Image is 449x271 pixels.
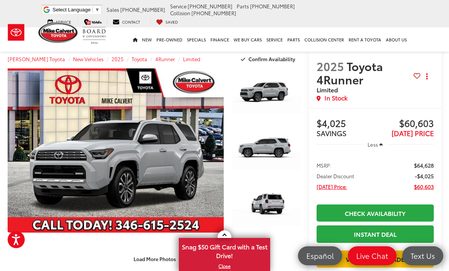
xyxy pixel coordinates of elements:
[128,252,181,265] button: Load More Photos
[317,128,347,138] span: SAVINGS
[346,27,384,52] a: Rent a Toyota
[426,73,428,79] span: dropdown dots
[38,22,79,43] img: Mike Calvert Toyota
[237,52,302,66] button: Confirm Availability
[317,162,331,169] span: MSRP:
[368,141,378,148] span: Less
[150,18,184,25] a: My Saved Vehicles
[392,128,434,138] span: [DATE] PRICE
[298,246,342,265] a: Español
[402,246,443,265] a: Text Us
[415,172,434,180] span: -$4,025
[92,19,100,25] span: Map
[420,70,434,83] button: Actions
[170,3,186,10] span: Service
[185,27,208,52] a: Specials
[317,58,383,87] span: Toyota 4Runner
[183,55,200,62] a: Limited
[131,27,140,52] a: Home
[317,225,434,242] a: Instant Deal
[248,55,295,62] span: Confirm Availability
[348,246,396,265] a: Live Chat
[122,19,140,25] span: Contact
[232,125,301,177] a: Expand Photo 2
[208,27,231,52] a: Finance
[302,27,346,52] a: Collision Center
[188,3,232,10] span: [PHONE_NUMBER]
[352,251,392,260] span: Live Chat
[317,118,375,130] span: $4,025
[317,172,354,180] span: Dealer Discount
[407,251,439,260] span: Text Us
[232,68,301,120] a: Expand Photo 1
[107,18,146,25] a: Contact
[231,68,302,121] img: 2025 Toyota 4Runner Limited
[180,239,269,262] span: Snag $50 Gift Card with a Test Drive!
[107,6,119,13] span: Sales
[285,27,302,52] a: Parts
[42,18,77,25] a: Service
[364,138,387,151] button: Less
[414,183,434,190] span: $60,603
[166,19,178,25] span: Saved
[317,85,338,94] span: Limited
[154,27,185,52] a: Pre-Owned
[140,27,154,52] a: New
[56,19,71,25] span: Service
[250,3,295,10] span: [PHONE_NUMBER]
[231,27,264,52] a: WE BUY CARS
[237,3,249,10] span: Parts
[78,18,106,25] a: Map
[191,10,236,16] span: [PHONE_NUMBER]
[95,7,100,13] span: ▼
[5,68,226,233] img: 2025 Toyota 4Runner Limited
[375,118,434,130] span: $60,603
[325,94,347,102] span: In Stock
[8,55,65,62] a: [PERSON_NAME] Toyota
[317,58,344,74] span: 2025
[317,204,434,222] a: Check Availability
[155,55,175,62] a: 4Runner
[92,7,93,13] span: ​
[264,27,285,52] a: Service
[170,10,190,16] span: Collision
[384,27,409,52] a: About Us
[232,181,301,233] a: Expand Photo 3
[53,7,100,13] a: Select Language​
[8,68,224,233] a: Expand Photo 0
[73,55,103,62] a: New Vehicles
[317,183,347,190] span: [DATE] Price:
[414,162,434,169] span: $64,628
[231,124,302,177] img: 2025 Toyota 4Runner Limited
[303,251,338,260] span: Español
[231,180,302,233] img: 2025 Toyota 4Runner Limited
[132,55,147,62] a: Toyota
[53,7,91,13] span: Select Language
[120,6,165,13] span: [PHONE_NUMBER]
[111,55,124,62] a: 2025
[2,20,30,45] img: Toyota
